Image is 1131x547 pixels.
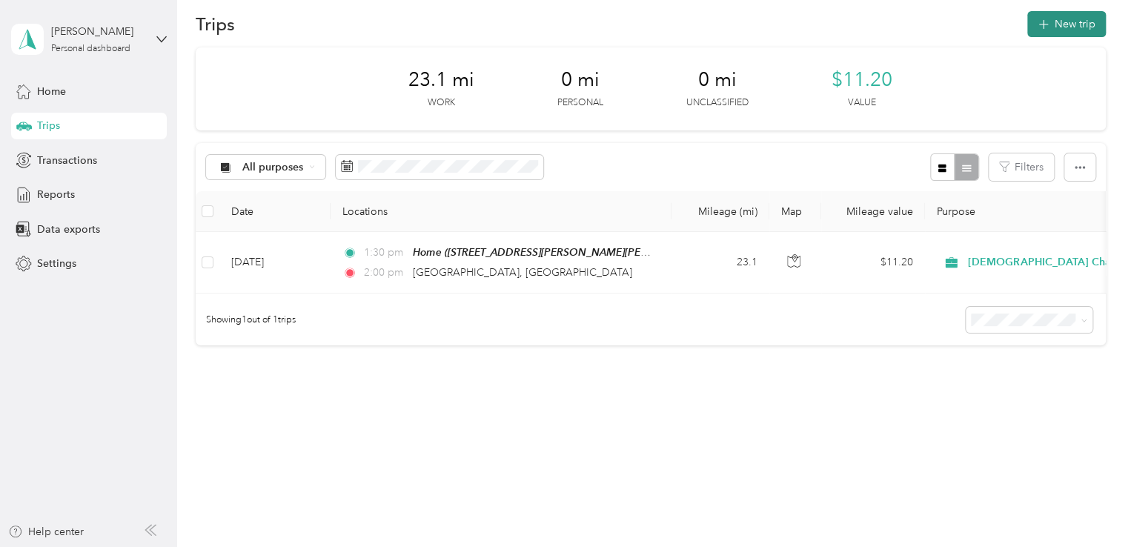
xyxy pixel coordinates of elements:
[832,68,892,92] span: $11.20
[848,96,876,110] p: Value
[561,68,600,92] span: 0 mi
[821,191,925,232] th: Mileage value
[363,245,405,261] span: 1:30 pm
[408,68,474,92] span: 23.1 mi
[196,314,296,327] span: Showing 1 out of 1 trips
[242,162,304,173] span: All purposes
[51,44,130,53] div: Personal dashboard
[413,266,632,279] span: [GEOGRAPHIC_DATA], [GEOGRAPHIC_DATA]
[363,265,405,281] span: 2:00 pm
[37,118,60,133] span: Trips
[331,191,671,232] th: Locations
[1027,11,1106,37] button: New trip
[413,246,712,259] span: Home ([STREET_ADDRESS][PERSON_NAME][PERSON_NAME])
[219,232,331,294] td: [DATE]
[37,153,97,168] span: Transactions
[37,256,76,271] span: Settings
[821,232,925,294] td: $11.20
[671,232,769,294] td: 23.1
[989,153,1054,181] button: Filters
[37,222,100,237] span: Data exports
[51,24,144,39] div: [PERSON_NAME]
[219,191,331,232] th: Date
[8,524,84,540] button: Help center
[196,16,235,32] h1: Trips
[698,68,737,92] span: 0 mi
[37,187,75,202] span: Reports
[671,191,769,232] th: Mileage (mi)
[428,96,455,110] p: Work
[1048,464,1131,547] iframe: Everlance-gr Chat Button Frame
[686,96,749,110] p: Unclassified
[557,96,603,110] p: Personal
[769,191,821,232] th: Map
[37,84,66,99] span: Home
